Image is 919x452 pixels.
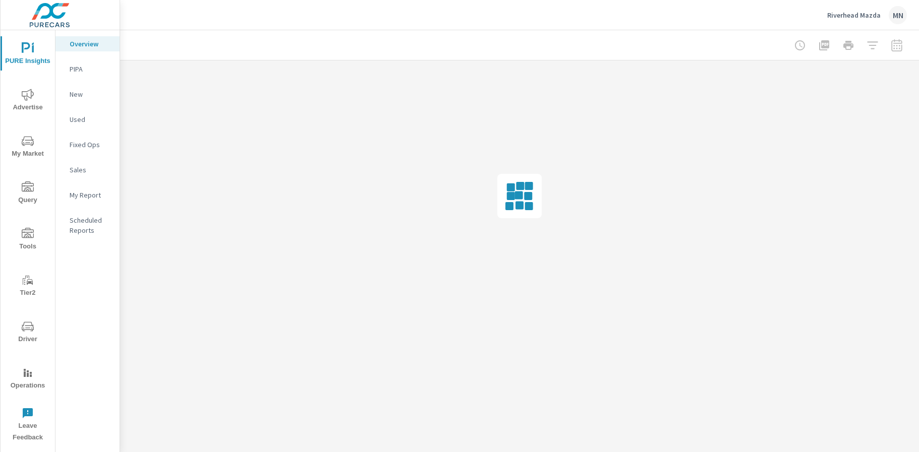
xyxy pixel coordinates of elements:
p: Riverhead Mazda [827,11,881,20]
div: Sales [55,162,120,177]
span: Tier2 [4,274,52,299]
p: PIPA [70,64,111,74]
p: Overview [70,39,111,49]
span: Operations [4,367,52,392]
span: Driver [4,320,52,345]
div: Overview [55,36,120,51]
div: nav menu [1,30,55,447]
div: Fixed Ops [55,137,120,152]
p: Used [70,114,111,124]
span: My Market [4,135,52,160]
p: New [70,89,111,99]
div: Scheduled Reports [55,213,120,238]
div: My Report [55,187,120,203]
div: PIPA [55,61,120,77]
span: PURE Insights [4,42,52,67]
p: Fixed Ops [70,140,111,150]
span: Query [4,181,52,206]
div: New [55,87,120,102]
p: Sales [70,165,111,175]
p: My Report [70,190,111,200]
span: Leave Feedback [4,407,52,443]
p: Scheduled Reports [70,215,111,235]
div: Used [55,112,120,127]
span: Tools [4,228,52,252]
span: Advertise [4,89,52,113]
div: MN [889,6,907,24]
